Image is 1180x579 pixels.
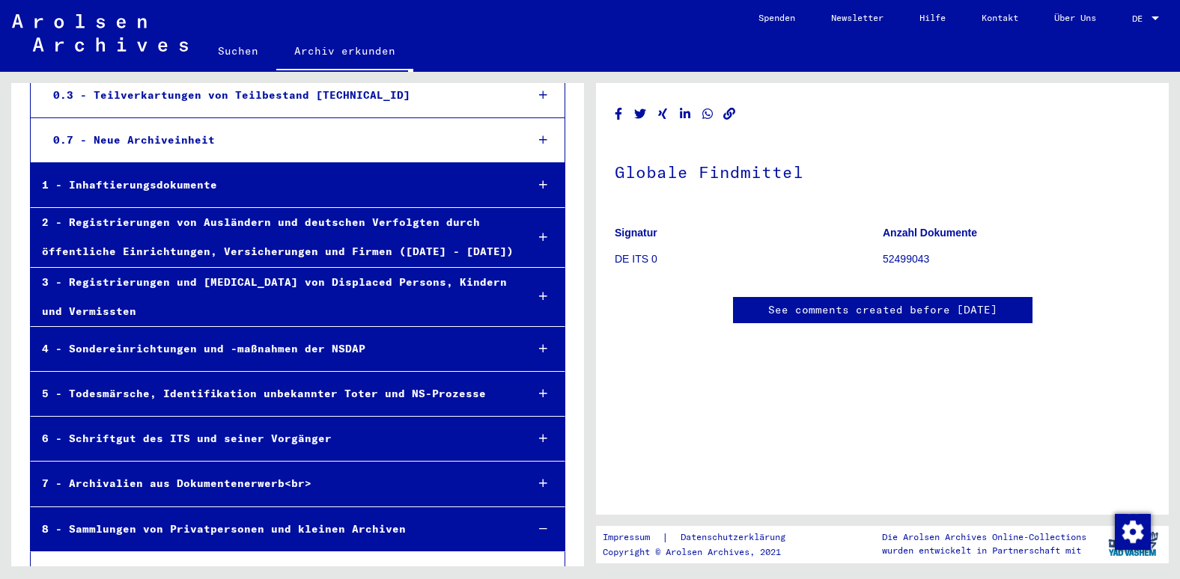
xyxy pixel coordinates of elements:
b: Signatur [615,227,657,239]
a: Datenschutzerklärung [669,530,803,545]
img: Zustimmung ändern [1115,514,1151,550]
h1: Globale Findmittel [615,138,1150,203]
img: Arolsen_neg.svg [12,14,188,52]
button: Share on LinkedIn [678,105,693,123]
a: Impressum [603,530,662,545]
a: See comments created before [DATE] [768,302,997,318]
b: Anzahl Dokumente [883,227,977,239]
p: DE ITS 0 [615,251,882,267]
div: 1 - Inhaftierungsdokumente [31,171,514,200]
button: Share on Facebook [611,105,627,123]
p: Die Arolsen Archives Online-Collections [882,530,1086,544]
p: Copyright © Arolsen Archives, 2021 [603,545,803,559]
div: 7 - Archivalien aus Dokumentenerwerb<br> [31,469,514,498]
a: Archiv erkunden [276,33,413,72]
button: Share on Twitter [633,105,648,123]
div: 2 - Registrierungen von Ausländern und deutschen Verfolgten durch öffentliche Einrichtungen, Vers... [31,208,514,266]
div: | [603,530,803,545]
div: 6 - Schriftgut des ITS und seiner Vorgänger [31,424,514,453]
span: DE [1132,13,1149,24]
div: 8 - Sammlungen von Privatpersonen und kleinen Archiven [31,515,514,544]
div: 5 - Todesmärsche, Identifikation unbekannter Toter und NS-Prozesse [31,379,514,408]
div: 3 - Registrierungen und [MEDICAL_DATA] von Displaced Persons, Kindern und Vermissten [31,268,514,326]
img: yv_logo.png [1105,525,1161,563]
p: 52499043 [883,251,1150,267]
p: wurden entwickelt in Partnerschaft mit [882,544,1086,557]
button: Copy link [722,105,737,123]
div: 0.3 - Teilverkartungen von Teilbestand [TECHNICAL_ID] [42,81,514,110]
div: 0.7 - Neue Archiveinheit [42,126,514,155]
button: Share on Xing [655,105,671,123]
button: Share on WhatsApp [700,105,716,123]
a: Suchen [200,33,276,69]
div: 4 - Sondereinrichtungen und -maßnahmen der NSDAP [31,334,514,364]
